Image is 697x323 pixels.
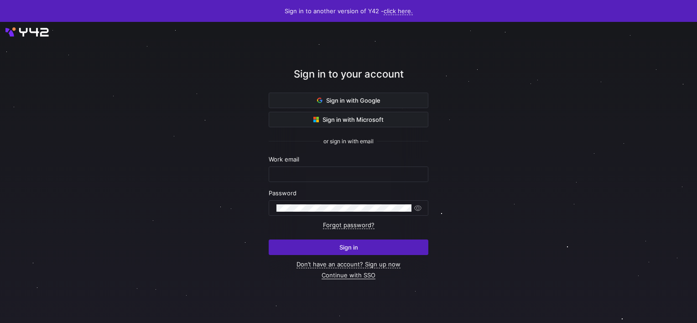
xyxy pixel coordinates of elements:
[269,112,428,127] button: Sign in with Microsoft
[269,156,299,163] span: Work email
[269,240,428,255] button: Sign in
[296,260,401,268] a: Don’t have an account? Sign up now
[339,244,358,251] span: Sign in
[313,116,384,123] span: Sign in with Microsoft
[323,221,375,229] a: Forgot password?
[269,189,296,197] span: Password
[317,97,380,104] span: Sign in with Google
[269,67,428,93] div: Sign in to your account
[269,93,428,108] button: Sign in with Google
[322,271,375,279] a: Continue with SSO
[384,7,413,15] a: click here.
[323,138,374,145] span: or sign in with email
